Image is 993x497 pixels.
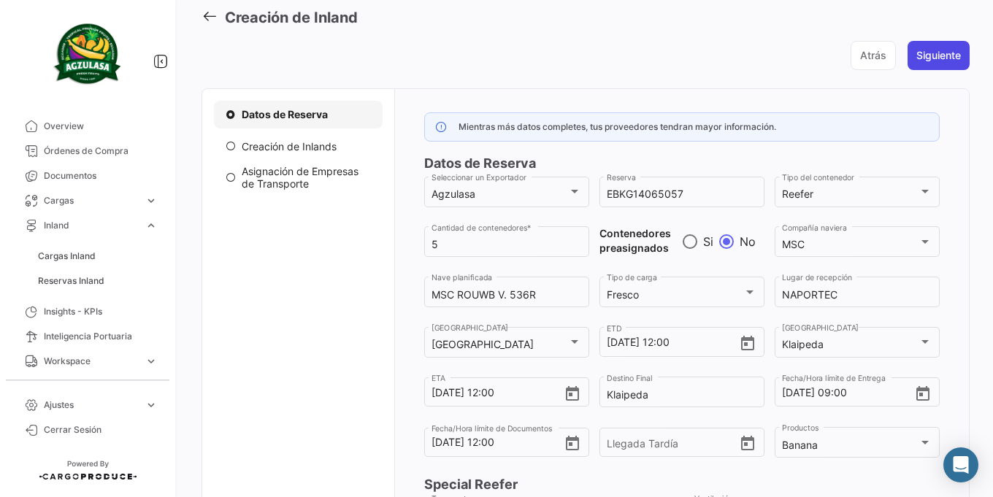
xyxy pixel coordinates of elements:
input: Seleccionar una fecha [782,367,914,418]
span: Insights - KPIs [44,305,158,318]
mat-select-trigger: [GEOGRAPHIC_DATA] [432,338,534,350]
h4: Special Reefer [424,474,940,495]
mat-select-trigger: Agzulasa [432,188,475,200]
a: Cargas Inland [32,245,164,267]
a: Reservas Inland [32,270,164,292]
h3: Creación de Inland [225,7,358,28]
button: Open calendar [914,385,932,401]
span: expand_more [145,398,158,412]
span: expand_more [145,355,158,368]
span: Mientras más datos completes, tus proveedores tendran mayor información. [459,121,776,132]
mat-select-trigger: MSC [782,238,805,250]
span: Cargas [44,194,139,207]
a: Inteligencia Portuaria [12,324,164,349]
img: agzulasa-logo.png [51,18,124,90]
a: Documentos [12,163,164,188]
div: Abrir Intercom Messenger [943,447,978,482]
span: Contenedores preasignados [599,226,671,255]
button: Open calendar [739,434,756,450]
span: Overview [44,120,158,133]
span: Inland [44,219,139,232]
span: expand_more [145,219,158,232]
input: Seleccionar una fecha [607,317,739,368]
button: Open calendar [739,334,756,350]
span: Creación de Inlands [242,140,337,153]
span: Cerrar Sesión [44,423,158,436]
span: Ajustes [44,398,139,412]
span: Workspace [44,355,139,368]
span: expand_more [145,194,158,207]
a: Insights - KPIs [12,299,164,324]
span: Cargas Inland [38,250,96,263]
a: Órdenes de Compra [12,139,164,163]
button: Open calendar [564,385,581,401]
span: Si [697,234,713,249]
a: Overview [12,114,164,139]
span: Órdenes de Compra [44,145,158,158]
input: Seleccionar una fecha [432,367,564,418]
button: Open calendar [564,434,581,450]
h4: Datos de Reserva [424,153,940,174]
span: Reservas Inland [38,274,104,288]
button: Siguiente [908,41,970,70]
mat-select-trigger: Fresco [607,288,639,301]
mat-select-trigger: Klaipeda [782,338,824,350]
span: Asignación de Empresas de Transporte [242,165,371,190]
input: Seleccionar una fecha [432,417,564,468]
span: No [734,234,756,249]
mat-select-trigger: Reefer [782,188,813,200]
span: Documentos [44,169,158,182]
span: Banana [782,439,818,451]
span: Inteligencia Portuaria [44,330,158,343]
span: Datos de Reserva [242,107,328,122]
